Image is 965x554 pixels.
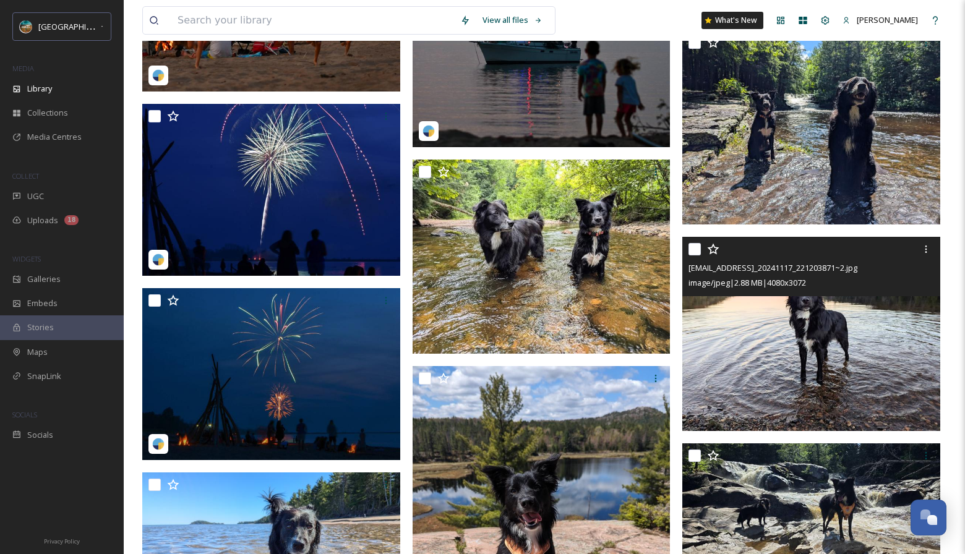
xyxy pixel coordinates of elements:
img: ext_1753147122.775526_cavalieri0904@gmail.com-FB_IMG_1751892525694.jpg [413,160,671,354]
img: wandering_michigan-18099342730599506.heic [142,104,400,276]
span: Socials [27,429,53,441]
span: UGC [27,190,44,202]
span: WIDGETS [12,254,41,263]
img: ext_1753147120.51792_cavalieri0904@gmail.com-PXL_20241117_221203871~2.jpg [682,237,940,431]
span: image/jpeg | 2.88 MB | 4080 x 3072 [688,277,806,288]
a: [PERSON_NAME] [836,8,924,32]
img: snapsea-logo.png [152,254,165,266]
img: snapsea-logo.png [152,69,165,82]
img: snapsea-logo.png [422,125,435,137]
input: Search your library [171,7,454,34]
span: COLLECT [12,171,39,181]
span: Privacy Policy [44,537,80,545]
span: SnapLink [27,370,61,382]
span: Library [27,83,52,95]
a: What's New [701,12,763,29]
span: Galleries [27,273,61,285]
span: MEDIA [12,64,34,73]
div: 18 [64,215,79,225]
span: [GEOGRAPHIC_DATA][US_STATE] [38,20,159,32]
span: Media Centres [27,131,82,143]
span: Uploads [27,215,58,226]
img: Snapsea%20Profile.jpg [20,20,32,33]
img: ext_1753147122.40561_cavalieri0904@gmail.com-PXL_20240629_173730367.jpg [682,30,940,224]
span: Collections [27,107,68,119]
a: View all files [476,8,549,32]
a: Privacy Policy [44,533,80,548]
img: snapsea-logo.png [152,438,165,450]
span: Maps [27,346,48,358]
span: [EMAIL_ADDRESS]_20241117_221203871~2.jpg [688,262,857,273]
span: Stories [27,322,54,333]
span: SOCIALS [12,410,37,419]
span: Embeds [27,297,58,309]
img: wandering_michigan-17958527660967982.heic [142,288,400,460]
button: Open Chat [911,500,946,535]
span: [PERSON_NAME] [857,14,918,25]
